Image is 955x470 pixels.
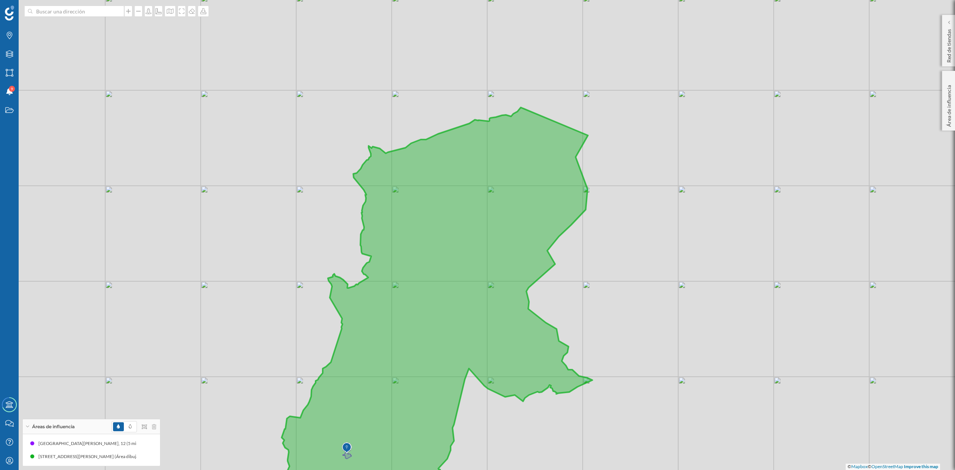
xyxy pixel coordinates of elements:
[38,440,163,447] div: [GEOGRAPHIC_DATA][PERSON_NAME], 12 (5 min Andando)
[871,464,903,469] a: OpenStreetMap
[38,453,148,460] div: [STREET_ADDRESS][PERSON_NAME] (Área dibujada)
[15,5,41,12] span: Soporte
[342,441,351,455] img: Marker
[5,6,14,21] img: Geoblink Logo
[11,85,13,93] span: 9
[851,464,868,469] a: Mapbox
[945,26,953,63] p: Red de tiendas
[32,423,75,430] span: Áreas de influencia
[846,464,940,470] div: © ©
[904,464,938,469] a: Improve this map
[945,82,953,127] p: Área de influencia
